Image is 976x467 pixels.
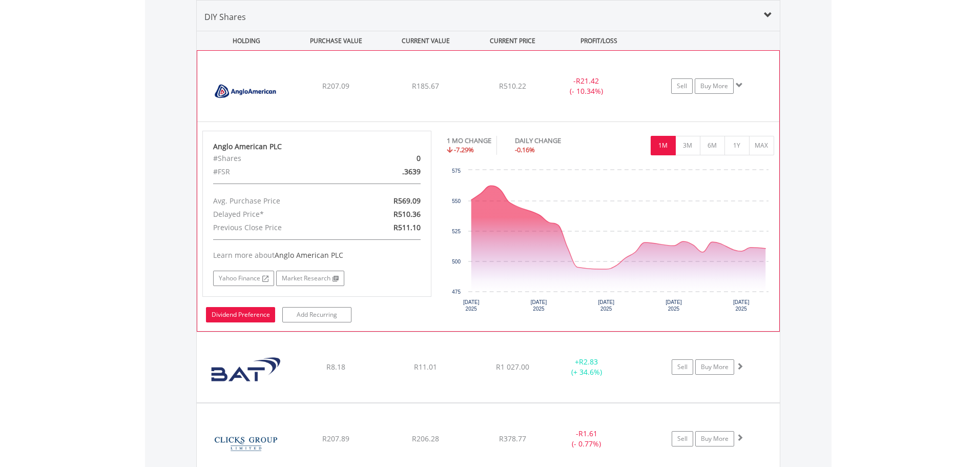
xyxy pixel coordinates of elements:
[282,307,351,322] a: Add Recurring
[672,431,693,446] a: Sell
[452,259,461,265] text: 500
[499,434,526,443] span: R378.77
[598,299,614,312] text: [DATE] 2025
[700,136,725,155] button: 6M
[205,208,354,221] div: Delayed Price*
[733,299,750,312] text: [DATE] 2025
[496,362,529,372] span: R1 027.00
[276,271,344,286] a: Market Research
[322,434,349,443] span: R207.89
[414,362,437,372] span: R11.01
[672,359,693,375] a: Sell
[548,357,626,377] div: + (+ 34.6%)
[452,198,461,204] text: 550
[454,145,474,154] span: -7.29%
[666,299,682,312] text: [DATE] 2025
[393,209,421,219] span: R510.36
[447,136,491,146] div: 1 MO CHANGE
[463,299,480,312] text: [DATE] 2025
[205,165,354,178] div: #FSR
[204,11,246,23] span: DIY Shares
[393,222,421,232] span: R511.10
[578,429,597,438] span: R1.61
[671,78,693,94] a: Sell
[675,136,700,155] button: 3M
[412,81,439,91] span: R185.67
[275,250,343,260] span: Anglo American PLC
[202,64,290,119] img: EQU.ZA.AGL.png
[205,221,354,234] div: Previous Close Price
[548,76,625,96] div: - (- 10.34%)
[213,250,421,260] div: Learn more about
[471,31,553,50] div: CURRENT PRICE
[452,289,461,295] text: 475
[354,165,428,178] div: .3639
[695,78,734,94] a: Buy More
[695,431,734,446] a: Buy More
[555,31,643,50] div: PROFIT/LOSS
[393,196,421,206] span: R569.09
[322,81,349,91] span: R207.09
[447,165,774,319] svg: Interactive chart
[531,299,547,312] text: [DATE] 2025
[515,145,535,154] span: -0.16%
[205,194,354,208] div: Avg. Purchase Price
[326,362,345,372] span: R8.18
[213,271,274,286] a: Yahoo Finance
[197,31,290,50] div: HOLDING
[695,359,734,375] a: Buy More
[206,307,275,322] a: Dividend Preference
[452,229,461,234] text: 525
[205,152,354,165] div: #Shares
[202,345,290,400] img: EQU.ZA.BTI.png
[452,168,461,174] text: 575
[293,31,380,50] div: PURCHASE VALUE
[548,429,626,449] div: - (- 0.77%)
[213,141,421,152] div: Anglo American PLC
[382,31,470,50] div: CURRENT VALUE
[412,434,439,443] span: R206.28
[579,357,598,367] span: R2.83
[651,136,676,155] button: 1M
[354,152,428,165] div: 0
[576,76,599,86] span: R21.42
[749,136,774,155] button: MAX
[515,136,597,146] div: DAILY CHANGE
[724,136,750,155] button: 1Y
[499,81,526,91] span: R510.22
[447,165,774,319] div: Chart. Highcharts interactive chart.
